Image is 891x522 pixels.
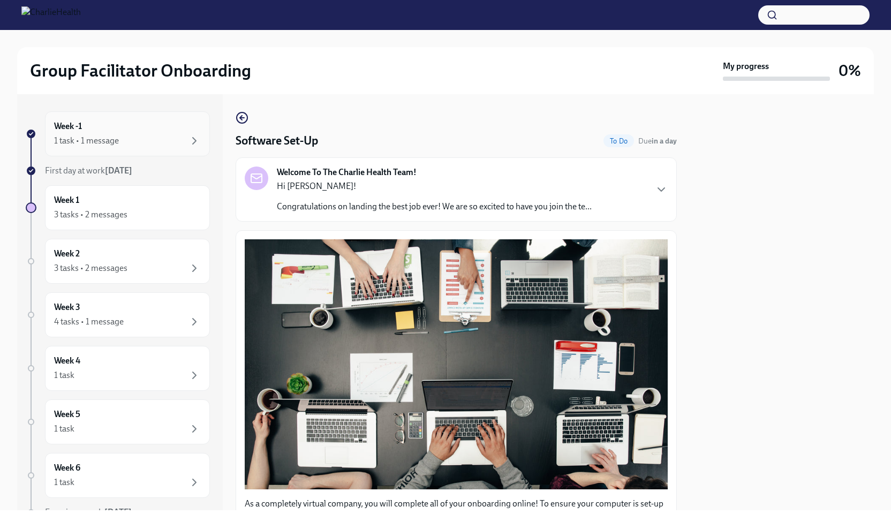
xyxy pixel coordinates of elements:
[104,507,132,517] strong: [DATE]
[26,239,210,284] a: Week 23 tasks • 2 messages
[26,165,210,177] a: First day at work[DATE]
[105,165,132,176] strong: [DATE]
[45,165,132,176] span: First day at work
[26,453,210,498] a: Week 61 task
[603,137,634,145] span: To Do
[54,194,79,206] h6: Week 1
[26,185,210,230] a: Week 13 tasks • 2 messages
[54,423,74,435] div: 1 task
[723,60,769,72] strong: My progress
[54,355,80,367] h6: Week 4
[54,476,74,488] div: 1 task
[54,408,80,420] h6: Week 5
[26,111,210,156] a: Week -11 task • 1 message
[54,301,80,313] h6: Week 3
[245,239,668,489] button: Zoom image
[54,316,124,328] div: 4 tasks • 1 message
[26,292,210,337] a: Week 34 tasks • 1 message
[26,399,210,444] a: Week 51 task
[54,369,74,381] div: 1 task
[638,136,677,146] span: August 19th, 2025 10:00
[54,262,127,274] div: 3 tasks • 2 messages
[638,137,677,146] span: Due
[277,201,592,213] p: Congratulations on landing the best job ever! We are so excited to have you join the te...
[54,120,82,132] h6: Week -1
[54,209,127,221] div: 3 tasks • 2 messages
[277,167,417,178] strong: Welcome To The Charlie Health Team!
[839,61,861,80] h3: 0%
[30,60,251,81] h2: Group Facilitator Onboarding
[236,133,318,149] h4: Software Set-Up
[54,248,80,260] h6: Week 2
[54,462,80,474] h6: Week 6
[54,135,119,147] div: 1 task • 1 message
[277,180,592,192] p: Hi [PERSON_NAME]!
[45,507,132,517] span: Experience ends
[26,346,210,391] a: Week 41 task
[21,6,81,24] img: CharlieHealth
[652,137,677,146] strong: in a day
[245,498,668,521] p: As a completely virtual company, you will complete all of your onboarding online! To ensure your ...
